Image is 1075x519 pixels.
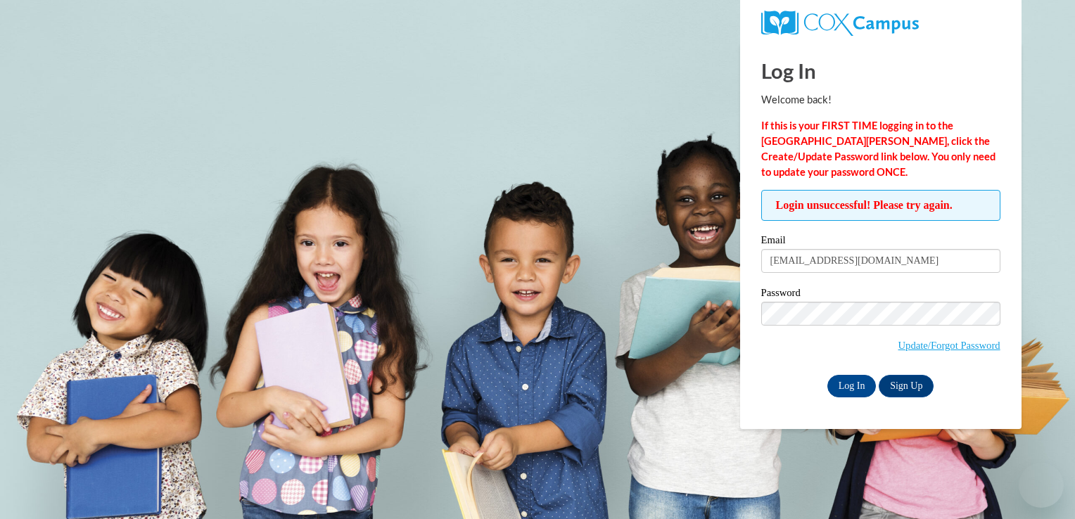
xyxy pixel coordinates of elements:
iframe: Button to launch messaging window [1019,463,1064,508]
label: Password [761,288,1000,302]
input: Log In [827,375,877,397]
a: Update/Forgot Password [898,340,1000,351]
a: COX Campus [761,11,1000,36]
span: Login unsuccessful! Please try again. [761,190,1000,221]
a: Sign Up [879,375,934,397]
strong: If this is your FIRST TIME logging in to the [GEOGRAPHIC_DATA][PERSON_NAME], click the Create/Upd... [761,120,996,178]
h1: Log In [761,56,1000,85]
p: Welcome back! [761,92,1000,108]
img: COX Campus [761,11,919,36]
label: Email [761,235,1000,249]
